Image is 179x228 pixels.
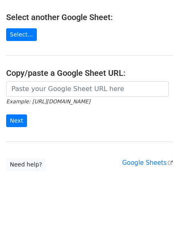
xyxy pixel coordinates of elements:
a: Google Sheets [122,159,173,166]
a: Select... [6,28,37,41]
h4: Select another Google Sheet: [6,12,173,22]
small: Example: [URL][DOMAIN_NAME] [6,98,90,105]
input: Next [6,114,27,127]
h4: Copy/paste a Google Sheet URL: [6,68,173,78]
iframe: Chat Widget [138,189,179,228]
a: Need help? [6,158,46,171]
input: Paste your Google Sheet URL here [6,81,169,97]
